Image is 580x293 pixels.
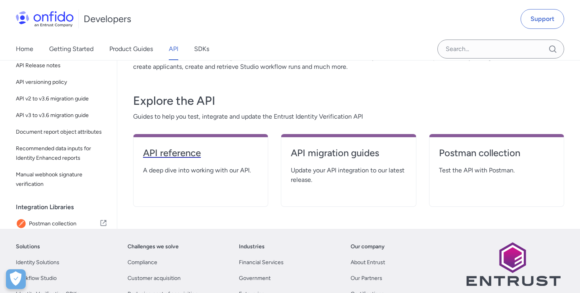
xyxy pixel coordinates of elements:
a: SDKs [194,38,209,60]
span: API Release notes [16,61,107,70]
div: Integration Libraries [16,199,114,215]
a: API [169,38,178,60]
a: Workflow Studio [16,274,57,283]
span: Recommended data inputs for Identity Enhanced reports [16,144,107,163]
a: API versioning policy [13,74,111,90]
a: Compliance [128,258,157,267]
h4: Postman collection [439,147,554,159]
a: Solutions [16,242,40,251]
a: Challenges we solve [128,242,179,251]
a: API reference [143,147,258,166]
a: Our company [351,242,385,251]
a: Industries [239,242,265,251]
a: Government [239,274,271,283]
span: Postman collection [29,218,99,229]
h1: Developers [84,13,131,25]
a: About Entrust [351,258,385,267]
img: Entrust logo [466,242,561,286]
span: Test the API with Postman. [439,166,554,175]
span: API v3 to v3.6 migration guide [16,111,107,120]
a: Getting Started [49,38,93,60]
span: Update your API integration to our latest release. [291,166,406,185]
a: Customer acquisition [128,274,181,283]
a: Manual webhook signature verification [13,167,111,192]
a: Support [521,9,564,29]
span: Document report object attributes [16,127,107,137]
span: Guides to help you test, integrate and update the Entrust Identity Verification API [133,112,564,121]
span: Manual webhook signature verification [16,170,107,189]
a: API migration guides [291,147,406,166]
p: Based on REST principles and using HTTP requests and responses, the Entrust Identity Verification... [133,53,564,72]
input: Onfido search input field [437,40,564,59]
div: Cookie Preferences [6,269,26,289]
a: IconPostman collectionPostman collection [13,215,111,233]
h3: Explore the API [133,93,564,109]
a: Postman collection [439,147,554,166]
a: Recommended data inputs for Identity Enhanced reports [13,141,111,166]
a: Our Partners [351,274,382,283]
img: Onfido Logo [16,11,74,27]
a: API Release notes [13,58,111,74]
img: IconPostman collection [16,218,29,229]
a: API v3 to v3.6 migration guide [13,108,111,123]
a: Identity Solutions [16,258,59,267]
span: API v2 to v3.6 migration guide [16,94,107,104]
h4: API migration guides [291,147,406,159]
h4: API reference [143,147,258,159]
span: API versioning policy [16,78,107,87]
button: Open Preferences [6,269,26,289]
span: A deep dive into working with our API. [143,166,258,175]
a: Product Guides [109,38,153,60]
a: Document report object attributes [13,124,111,140]
a: API v2 to v3.6 migration guide [13,91,111,107]
a: Home [16,38,33,60]
a: Financial Services [239,258,284,267]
